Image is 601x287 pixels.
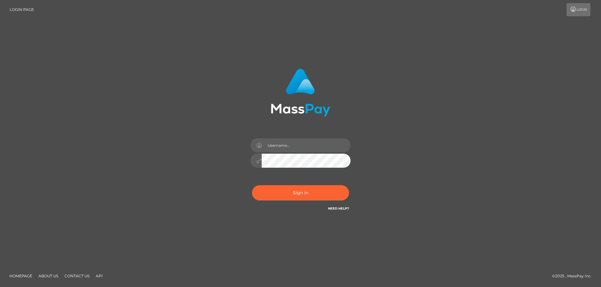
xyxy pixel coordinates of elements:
a: Contact Us [62,271,92,281]
img: MassPay Login [271,69,330,116]
input: Username... [262,138,351,152]
a: Login Page [10,3,34,16]
a: Login [567,3,590,16]
a: API [93,271,105,281]
div: © 2025 , MassPay Inc. [552,273,596,280]
a: About Us [36,271,61,281]
a: Homepage [7,271,35,281]
button: Sign in [252,185,349,200]
a: Need Help? [328,206,349,210]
